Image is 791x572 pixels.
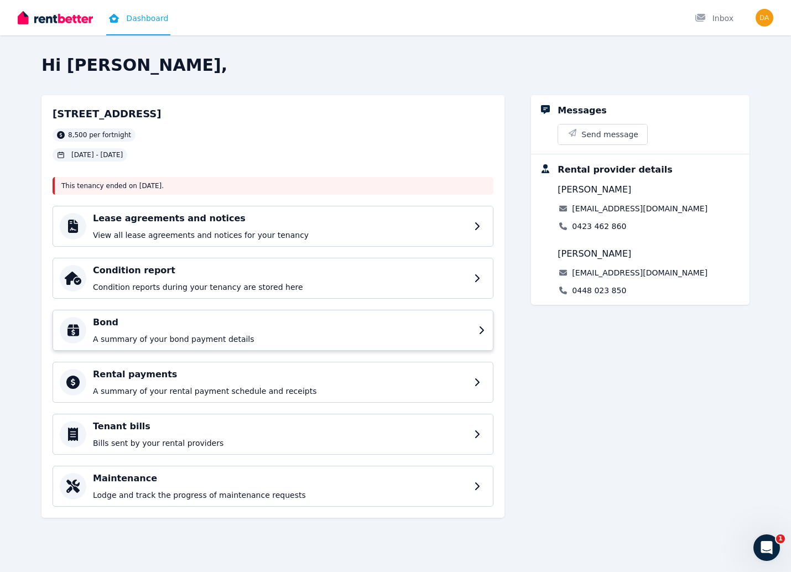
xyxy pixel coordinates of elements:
[753,534,780,561] iframe: Intercom live chat
[93,490,467,501] p: Lodge and track the progress of maintenance requests
[93,386,467,397] p: A summary of your rental payment schedule and receipts
[93,212,467,225] h4: Lease agreements and notices
[572,203,707,214] a: [EMAIL_ADDRESS][DOMAIN_NAME]
[93,420,467,433] h4: Tenant bills
[53,106,162,122] h2: [STREET_ADDRESS]
[572,285,626,296] a: 0448 023 850
[93,438,467,449] p: Bills sent by your rental providers
[18,9,93,26] img: RentBetter
[558,124,647,144] button: Send message
[581,129,638,140] span: Send message
[558,163,672,176] div: Rental provider details
[41,55,750,75] h2: Hi [PERSON_NAME],
[776,534,785,543] span: 1
[756,9,773,27] img: Daniel Hough and Cecily Hough
[53,177,493,195] div: This tenancy ended on [DATE] .
[695,13,733,24] div: Inbox
[93,334,472,345] p: A summary of your bond payment details
[71,150,123,159] span: [DATE] - [DATE]
[558,104,606,117] div: Messages
[572,221,626,232] a: 0423 462 860
[93,264,467,277] h4: Condition report
[93,230,467,241] p: View all lease agreements and notices for your tenancy
[93,316,472,329] h4: Bond
[558,247,631,261] span: [PERSON_NAME]
[572,267,707,278] a: [EMAIL_ADDRESS][DOMAIN_NAME]
[68,131,131,139] span: 8,500 per fortnight
[93,472,467,485] h4: Maintenance
[93,282,467,293] p: Condition reports during your tenancy are stored here
[93,368,467,381] h4: Rental payments
[558,183,631,196] span: [PERSON_NAME]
